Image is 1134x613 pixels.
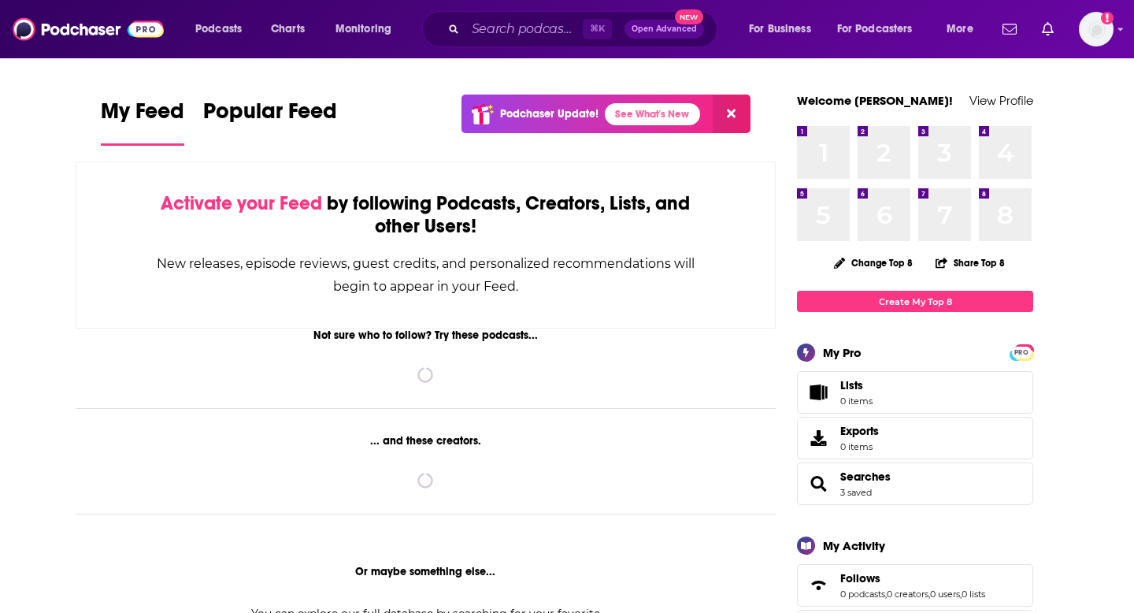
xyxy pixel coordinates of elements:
a: View Profile [969,93,1033,108]
span: ⌘ K [583,19,612,39]
span: New [675,9,703,24]
span: Activate your Feed [161,191,322,215]
a: 0 lists [962,589,985,600]
span: Searches [797,463,1033,505]
a: See What's New [605,103,700,125]
div: My Pro [823,345,862,360]
span: Follows [840,571,880,585]
span: Podcasts [195,18,242,40]
div: Or maybe something else... [76,565,776,578]
div: by following Podcasts, Creators, Lists, and other Users! [155,192,696,238]
span: 0 items [840,396,873,407]
button: open menu [738,17,831,42]
button: open menu [936,17,993,42]
button: open menu [827,17,936,42]
span: Open Advanced [632,25,697,33]
span: For Business [749,18,811,40]
a: Follows [802,574,834,596]
a: Follows [840,571,985,585]
div: ... and these creators. [76,434,776,448]
a: Show notifications dropdown [996,16,1023,43]
button: Show profile menu [1079,12,1114,46]
svg: Add a profile image [1101,12,1114,24]
a: 0 podcasts [840,589,885,600]
a: Popular Feed [203,98,337,146]
span: Exports [840,424,879,438]
a: Searches [840,470,891,484]
a: Welcome [PERSON_NAME]! [797,93,953,108]
a: 0 users [930,589,960,600]
a: Charts [261,17,314,42]
span: , [960,589,962,600]
button: Share Top 8 [935,247,1006,278]
span: , [928,589,930,600]
div: Search podcasts, credits, & more... [437,11,732,47]
div: My Activity [823,538,885,553]
div: New releases, episode reviews, guest credits, and personalized recommendations will begin to appe... [155,252,696,298]
img: User Profile [1079,12,1114,46]
a: 3 saved [840,487,872,498]
div: Not sure who to follow? Try these podcasts... [76,329,776,342]
a: Create My Top 8 [797,291,1033,312]
span: Follows [797,564,1033,607]
a: Searches [802,473,834,495]
button: open menu [324,17,412,42]
span: Charts [271,18,305,40]
span: More [947,18,973,40]
span: 0 items [840,441,879,452]
span: My Feed [101,98,184,134]
span: Lists [840,378,873,392]
span: Monitoring [335,18,391,40]
span: For Podcasters [837,18,913,40]
a: My Feed [101,98,184,146]
a: 0 creators [887,589,928,600]
button: open menu [184,17,262,42]
span: Popular Feed [203,98,337,134]
span: Logged in as kbastian [1079,12,1114,46]
span: Exports [802,427,834,449]
input: Search podcasts, credits, & more... [465,17,583,42]
img: Podchaser - Follow, Share and Rate Podcasts [13,14,164,44]
span: PRO [1012,347,1031,359]
a: Show notifications dropdown [1036,16,1060,43]
button: Change Top 8 [825,253,922,273]
p: Podchaser Update! [500,107,598,121]
span: Lists [840,378,863,392]
span: Lists [802,381,834,403]
a: PRO [1012,346,1031,358]
a: Lists [797,371,1033,414]
span: , [885,589,887,600]
button: Open AdvancedNew [624,20,704,39]
a: Exports [797,417,1033,459]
